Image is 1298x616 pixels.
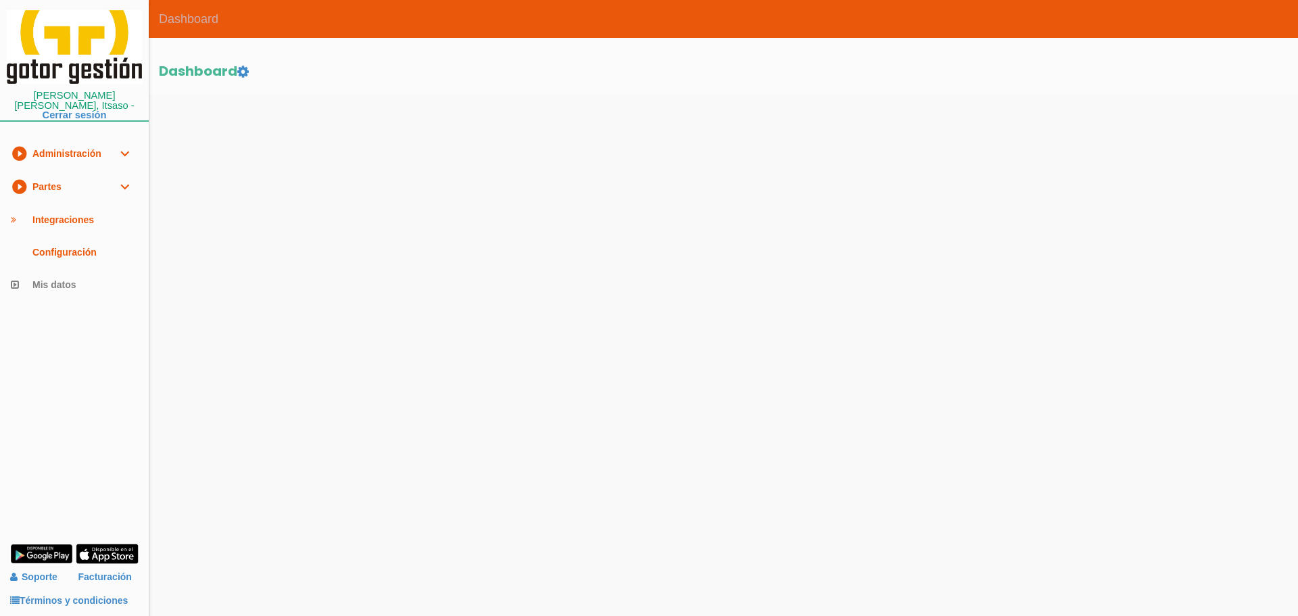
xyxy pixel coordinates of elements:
a: Facturación [78,565,132,589]
img: itcons-logo [7,10,142,84]
i: expand_more [116,170,133,203]
a: Soporte [10,571,57,582]
img: app-store.png [76,544,139,564]
img: google-play.png [10,544,73,564]
span: Dashboard [149,2,229,36]
a: Términos y condiciones [10,595,128,606]
i: play_circle_filled [11,137,27,170]
i: expand_more [116,137,133,170]
h2: Dashboard [159,64,1288,79]
a: Cerrar sesión [43,110,107,120]
i: play_circle_filled [11,170,27,203]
